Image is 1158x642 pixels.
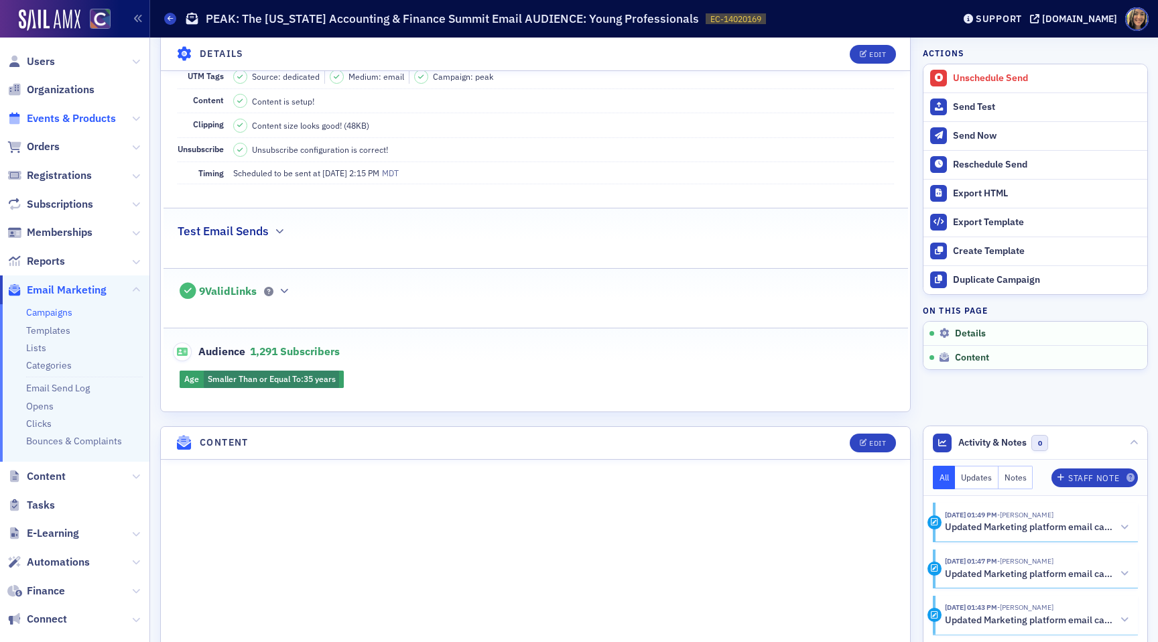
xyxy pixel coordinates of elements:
[923,208,1147,237] a: Export Template
[26,400,54,412] a: Opens
[200,47,244,61] h4: Details
[7,197,93,212] a: Subscriptions
[26,382,90,394] a: Email Send Log
[233,167,320,179] span: Scheduled to be sent at
[250,344,340,358] span: 1,291 Subscribers
[869,50,886,58] div: Edit
[206,11,699,27] h1: PEAK: The [US_STATE] Accounting & Finance Summit Email AUDIENCE: Young Professionals
[7,584,65,598] a: Finance
[252,95,314,107] span: Content is setup!
[7,54,55,69] a: Users
[198,168,224,178] span: Timing
[953,101,1141,113] div: Send Test
[945,615,1116,627] h5: Updated Marketing platform email campaign: PEAK: The [US_STATE] Accounting & Finance Summit Email...
[200,436,249,450] h4: Content
[999,466,1033,489] button: Notes
[7,469,66,484] a: Content
[953,245,1141,257] div: Create Template
[19,9,80,31] a: SailAMX
[953,274,1141,286] div: Duplicate Campaign
[193,94,224,105] span: Content
[27,54,55,69] span: Users
[90,9,111,29] img: SailAMX
[923,265,1147,294] button: Duplicate Campaign
[27,584,65,598] span: Finance
[997,510,1053,519] span: Lauren Standiford
[178,143,224,154] span: Unsubscribe
[923,47,964,59] h4: Actions
[7,283,107,298] a: Email Marketing
[869,440,886,447] div: Edit
[945,613,1129,627] button: Updated Marketing platform email campaign: PEAK: The [US_STATE] Accounting & Finance Summit Email...
[252,70,320,82] span: Source: dedicated
[26,342,46,354] a: Lists
[710,13,761,25] span: EC-14020169
[955,466,999,489] button: Updates
[199,285,257,298] span: 9 Valid Links
[27,139,60,154] span: Orders
[953,130,1141,142] div: Send Now
[252,143,388,155] span: Unsubscribe configuration is correct!
[945,521,1116,533] h5: Updated Marketing platform email campaign: PEAK: The [US_STATE] Accounting & Finance Summit Email...
[379,168,399,178] span: MDT
[27,225,92,240] span: Memberships
[955,328,986,340] span: Details
[1051,468,1138,487] button: Staff Note
[27,168,92,183] span: Registrations
[7,526,79,541] a: E-Learning
[997,556,1053,566] span: Lauren Standiford
[178,222,269,240] h2: Test Email Sends
[7,82,94,97] a: Organizations
[976,13,1022,25] div: Support
[27,555,90,570] span: Automations
[7,168,92,183] a: Registrations
[193,119,224,129] span: Clipping
[945,521,1129,535] button: Updated Marketing platform email campaign: PEAK: The [US_STATE] Accounting & Finance Summit Email...
[945,602,997,612] time: 9/8/2025 01:43 PM
[927,562,942,576] div: Activity
[955,352,989,364] span: Content
[27,612,67,627] span: Connect
[923,304,1148,316] h4: On this page
[27,197,93,212] span: Subscriptions
[26,418,52,430] a: Clicks
[252,119,369,131] span: Content size looks good! (48KB)
[923,179,1147,208] a: Export HTML
[923,121,1147,150] button: Send Now
[958,436,1027,450] span: Activity & Notes
[923,237,1147,265] a: Create Template
[27,254,65,269] span: Reports
[433,70,493,82] span: Campaign: peak
[933,466,956,489] button: All
[945,556,997,566] time: 9/8/2025 01:47 PM
[27,82,94,97] span: Organizations
[173,342,246,361] span: Audience
[1030,14,1122,23] button: [DOMAIN_NAME]
[27,526,79,541] span: E-Learning
[26,324,70,336] a: Templates
[927,608,942,622] div: Activity
[27,283,107,298] span: Email Marketing
[953,188,1141,200] div: Export HTML
[348,70,404,82] span: Medium: email
[945,568,1116,580] h5: Updated Marketing platform email campaign: PEAK: The [US_STATE] Accounting & Finance Summit Email...
[188,70,224,81] span: UTM Tags
[923,150,1147,179] button: Reschedule Send
[7,498,55,513] a: Tasks
[322,168,349,178] span: [DATE]
[1068,474,1119,482] div: Staff Note
[27,469,66,484] span: Content
[7,139,60,154] a: Orders
[953,216,1141,229] div: Export Template
[923,92,1147,121] button: Send Test
[7,254,65,269] a: Reports
[927,515,942,529] div: Activity
[1125,7,1149,31] span: Profile
[953,72,1141,84] div: Unschedule Send
[1031,435,1048,452] span: 0
[80,9,111,31] a: View Homepage
[27,498,55,513] span: Tasks
[945,567,1129,581] button: Updated Marketing platform email campaign: PEAK: The [US_STATE] Accounting & Finance Summit Email...
[923,64,1147,92] button: Unschedule Send
[953,159,1141,171] div: Reschedule Send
